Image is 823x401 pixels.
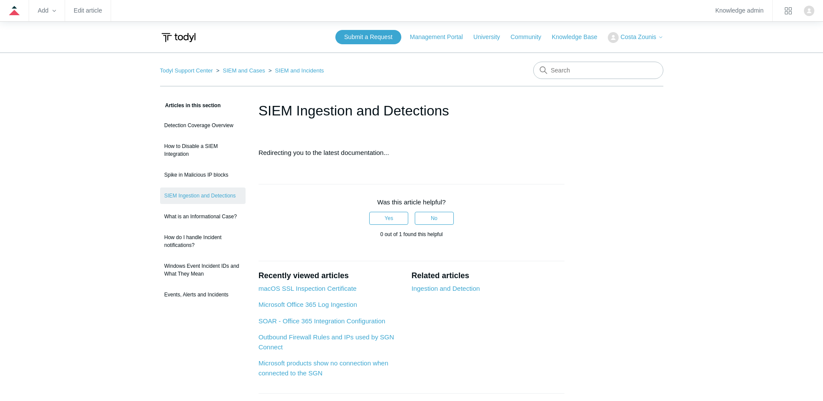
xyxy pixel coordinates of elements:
button: This article was not helpful [415,212,454,225]
a: Knowledge admin [715,8,764,13]
a: Microsoft Office 365 Log Ingestion [259,301,357,308]
li: SIEM and Cases [214,67,266,74]
a: Todyl Support Center [160,67,213,74]
img: user avatar [804,6,814,16]
span: Was this article helpful? [377,198,446,206]
zd-hc-trigger: Click your profile icon to open the profile menu [804,6,814,16]
li: SIEM and Incidents [267,67,324,74]
a: Outbound Firewall Rules and IPs used by SGN Connect [259,333,394,351]
a: University [473,33,508,42]
a: Knowledge Base [552,33,606,42]
a: Events, Alerts and Incidents [160,286,246,303]
input: Search [533,62,663,79]
button: This article was helpful [369,212,408,225]
a: Spike in Malicious IP blocks [160,167,246,183]
span: 0 out of 1 found this helpful [380,231,443,237]
li: Todyl Support Center [160,67,215,74]
a: Submit a Request [335,30,401,44]
a: SOAR - Office 365 Integration Configuration [259,317,385,325]
a: Edit article [74,8,102,13]
span: Costa Zounis [620,33,656,40]
a: Community [511,33,550,42]
a: macOS SSL Inspection Certificate [259,285,357,292]
a: How to Disable a SIEM Integration [160,138,246,162]
a: Detection Coverage Overview [160,117,246,134]
p: Redirecting you to the latest documentation... [259,148,565,158]
a: SIEM and Cases [223,67,265,74]
a: How do I handle Incident notifications? [160,229,246,253]
a: Ingestion and Detection [411,285,480,292]
a: Management Portal [410,33,472,42]
zd-hc-trigger: Add [38,8,56,13]
button: Costa Zounis [608,32,663,43]
a: SIEM and Incidents [275,67,324,74]
h2: Related articles [411,270,564,282]
a: Windows Event Incident IDs and What They Mean [160,258,246,282]
img: Todyl Support Center Help Center home page [160,30,197,46]
h1: SIEM Ingestion and Detections [259,100,565,121]
h2: Recently viewed articles [259,270,403,282]
span: Articles in this section [160,102,221,108]
a: SIEM Ingestion and Detections [160,187,246,204]
a: What is an Informational Case? [160,208,246,225]
a: Microsoft products show no connection when connected to the SGN [259,359,388,377]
